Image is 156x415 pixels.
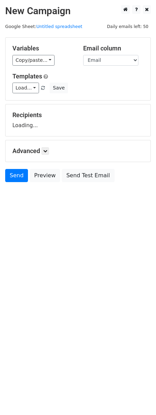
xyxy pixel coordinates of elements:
span: Daily emails left: 50 [105,23,151,30]
a: Daily emails left: 50 [105,24,151,29]
h2: New Campaign [5,5,151,17]
small: Google Sheet: [5,24,82,29]
h5: Advanced [12,147,144,155]
button: Save [50,83,68,93]
h5: Recipients [12,111,144,119]
h5: Variables [12,45,73,52]
h5: Email column [83,45,144,52]
a: Copy/paste... [12,55,55,66]
a: Templates [12,73,42,80]
a: Send Test Email [62,169,114,182]
a: Load... [12,83,39,93]
a: Untitled spreadsheet [36,24,82,29]
a: Send [5,169,28,182]
a: Preview [30,169,60,182]
div: Loading... [12,111,144,129]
